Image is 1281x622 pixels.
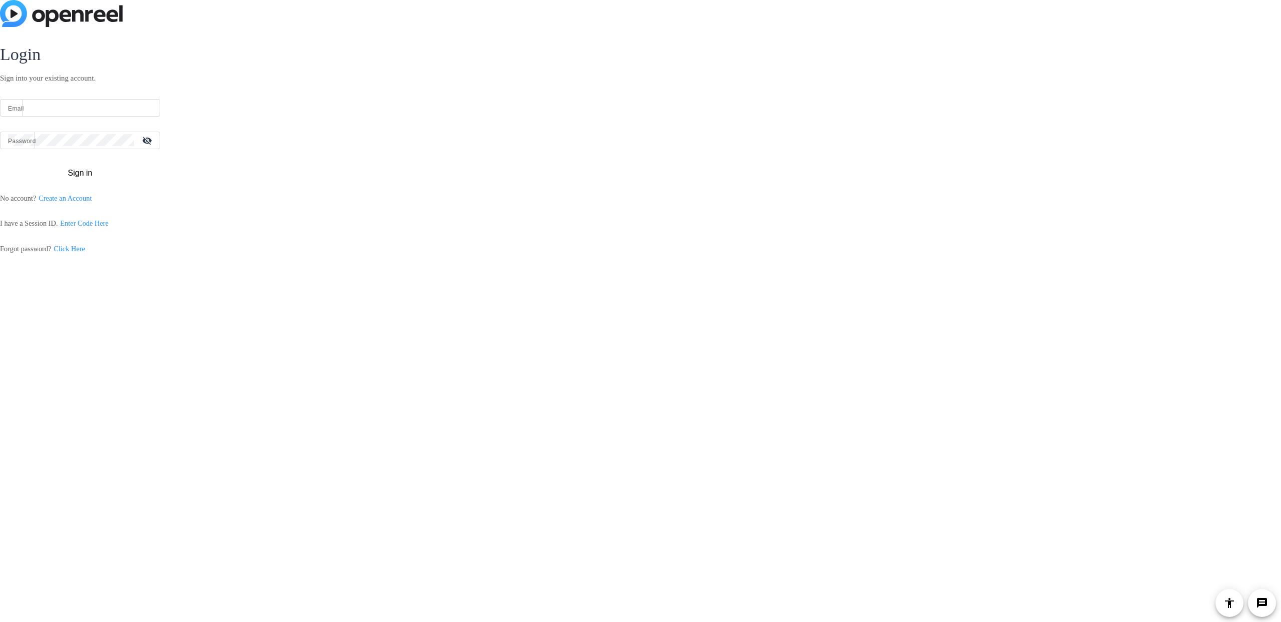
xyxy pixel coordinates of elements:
[1223,597,1235,609] mat-icon: accessibility
[8,105,24,112] mat-label: Email
[136,133,160,148] mat-icon: visibility_off
[54,245,85,253] a: Click Here
[1256,597,1268,609] mat-icon: message
[60,219,109,227] a: Enter Code Here
[8,102,152,114] input: Enter Email Address
[39,194,92,202] a: Create an Account
[68,167,93,179] span: Sign in
[8,138,36,145] mat-label: Password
